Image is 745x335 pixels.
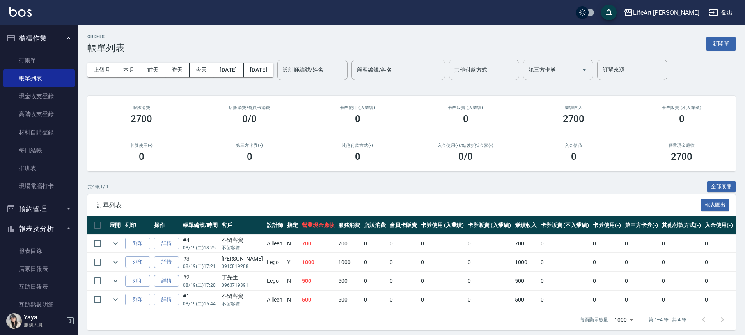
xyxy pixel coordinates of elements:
th: 卡券使用(-) [591,216,623,235]
h2: 入金儲值 [529,143,618,148]
td: Ailleen [265,235,285,253]
td: 0 [703,235,735,253]
td: 700 [300,235,337,253]
h3: 0 [139,151,144,162]
td: 0 [362,272,388,290]
td: 0 [623,235,660,253]
td: 500 [513,291,539,309]
td: 0 [623,253,660,272]
td: 0 [362,235,388,253]
td: #4 [181,235,220,253]
th: 店販消費 [362,216,388,235]
td: 0 [466,291,513,309]
div: 丁先生 [222,273,263,282]
td: 0 [419,272,466,290]
td: 0 [466,253,513,272]
p: 08/19 (二) 15:44 [183,300,218,307]
button: 前天 [141,63,165,77]
td: 500 [336,291,362,309]
th: 第三方卡券(-) [623,216,660,235]
td: 0 [591,235,623,253]
h3: 2700 [671,151,693,162]
td: 0 [539,291,591,309]
td: Lego [265,272,285,290]
button: 本月 [117,63,141,77]
p: 第 1–4 筆 共 4 筆 [649,316,686,323]
td: 0 [623,272,660,290]
th: 服務消費 [336,216,362,235]
th: 營業現金應收 [300,216,337,235]
th: 列印 [123,216,152,235]
h2: 其他付款方式(-) [313,143,402,148]
td: 1000 [300,253,337,272]
h2: ORDERS [87,34,125,39]
td: 0 [466,272,513,290]
td: #1 [181,291,220,309]
button: 列印 [125,238,150,250]
h3: 帳單列表 [87,42,125,53]
td: 0 [419,291,466,309]
td: 0 [660,291,703,309]
p: 08/19 (二) 17:20 [183,282,218,289]
button: 報表及分析 [3,219,75,239]
div: 1000 [611,309,636,330]
td: 0 [539,272,591,290]
td: 500 [300,272,337,290]
td: 0 [539,235,591,253]
th: 卡券販賣 (不入業績) [539,216,591,235]
a: 現場電腦打卡 [3,177,75,195]
td: 1000 [336,253,362,272]
p: 共 4 筆, 1 / 1 [87,183,109,190]
p: 服務人員 [24,321,64,328]
a: 每日結帳 [3,141,75,159]
button: expand row [110,238,121,249]
td: Ailleen [265,291,285,309]
button: 上個月 [87,63,117,77]
td: 0 [660,235,703,253]
a: 詳情 [154,256,179,268]
a: 現金收支登錄 [3,87,75,105]
td: 0 [388,235,419,253]
td: 0 [591,272,623,290]
h3: 0 [355,113,360,124]
h3: 0 /0 [458,151,473,162]
a: 互助點數明細 [3,296,75,314]
th: 卡券販賣 (入業績) [466,216,513,235]
button: [DATE] [244,63,273,77]
a: 帳單列表 [3,69,75,87]
button: [DATE] [213,63,243,77]
td: 0 [466,235,513,253]
td: 0 [388,253,419,272]
td: 500 [513,272,539,290]
td: 700 [513,235,539,253]
a: 報表目錄 [3,242,75,260]
a: 打帳單 [3,51,75,69]
th: 設計師 [265,216,285,235]
button: 昨天 [165,63,190,77]
td: N [285,272,300,290]
button: 列印 [125,294,150,306]
a: 新開單 [706,40,736,47]
div: 不留客資 [222,292,263,300]
td: 500 [336,272,362,290]
h2: 卡券販賣 (不入業績) [637,105,726,110]
td: 0 [591,291,623,309]
p: 08/19 (二) 18:25 [183,244,218,251]
th: 操作 [152,216,181,235]
h3: 2700 [131,113,153,124]
td: 0 [703,272,735,290]
h2: 第三方卡券(-) [205,143,294,148]
p: 每頁顯示數量 [580,316,608,323]
td: 0 [362,253,388,272]
td: 0 [703,253,735,272]
button: 今天 [190,63,214,77]
a: 詳情 [154,275,179,287]
td: Lego [265,253,285,272]
div: LifeArt [PERSON_NAME] [633,8,699,18]
td: 0 [660,253,703,272]
button: 列印 [125,256,150,268]
button: 登出 [706,5,736,20]
td: 0 [703,291,735,309]
h2: 營業現金應收 [637,143,726,148]
img: Logo [9,7,32,17]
